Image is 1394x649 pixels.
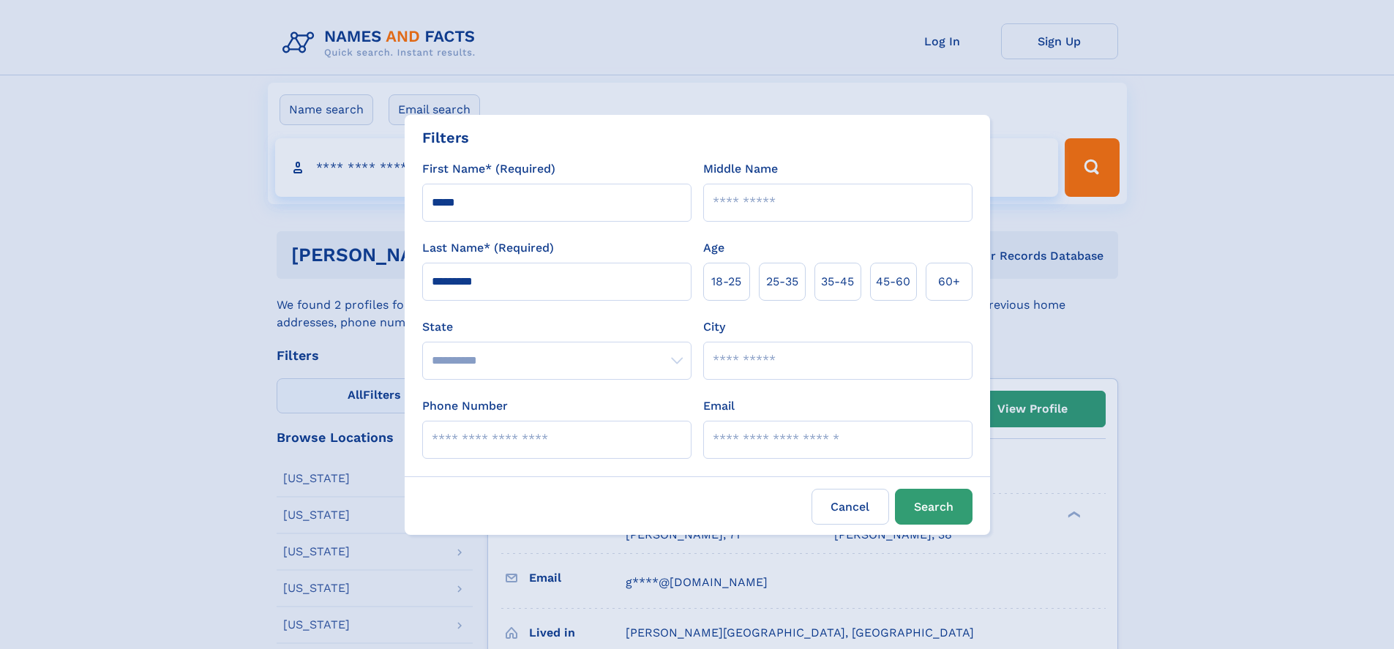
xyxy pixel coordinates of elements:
[812,489,889,525] label: Cancel
[821,273,854,290] span: 35‑45
[711,273,741,290] span: 18‑25
[895,489,973,525] button: Search
[422,160,555,178] label: First Name* (Required)
[703,160,778,178] label: Middle Name
[938,273,960,290] span: 60+
[876,273,910,290] span: 45‑60
[703,239,724,257] label: Age
[703,318,725,336] label: City
[422,127,469,149] div: Filters
[703,397,735,415] label: Email
[422,239,554,257] label: Last Name* (Required)
[422,318,692,336] label: State
[766,273,798,290] span: 25‑35
[422,397,508,415] label: Phone Number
